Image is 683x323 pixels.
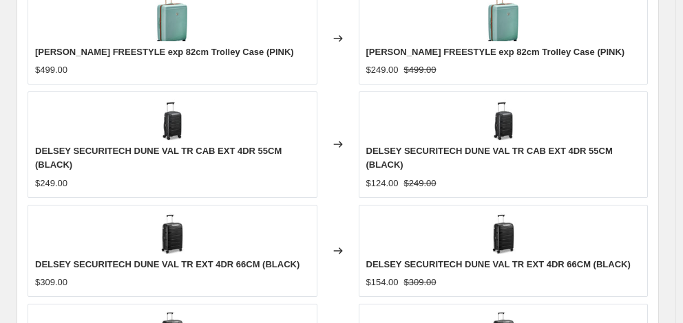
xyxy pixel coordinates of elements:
div: $249.00 [366,63,399,77]
span: DELSEY SECURITECH DUNE VAL TR CAB EXT 4DR 55CM (BLACK) [366,146,613,170]
span: [PERSON_NAME] FREESTYLE exp 82cm Trolley Case (PINK) [35,47,294,57]
span: DELSEY SECURITECH DUNE VAL TR CAB EXT 4DR 55CM (BLACK) [35,146,282,170]
strike: $309.00 [404,276,437,289]
img: 00400780100-02_80x.jpg [483,99,524,140]
div: $124.00 [366,177,399,190]
img: 00400781000-02_80x.jpg [151,212,193,254]
span: DELSEY SECURITECH DUNE VAL TR EXT 4DR 66CM (BLACK) [366,259,631,269]
div: $309.00 [35,276,67,289]
strike: $249.00 [404,177,437,190]
span: DELSEY SECURITECH DUNE VAL TR EXT 4DR 66CM (BLACK) [35,259,300,269]
img: 00400780100-02_80x.jpg [151,99,193,140]
img: 00400781000-02_80x.jpg [483,212,524,254]
strike: $499.00 [404,63,437,77]
div: $249.00 [35,177,67,190]
div: $499.00 [35,63,67,77]
span: [PERSON_NAME] FREESTYLE exp 82cm Trolley Case (PINK) [366,47,625,57]
div: $154.00 [366,276,399,289]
